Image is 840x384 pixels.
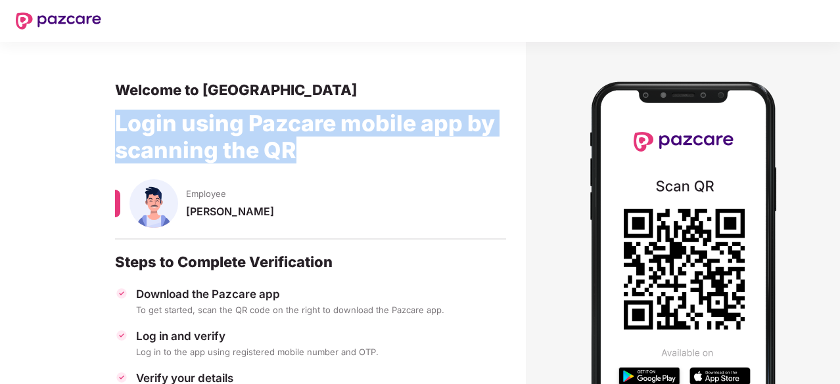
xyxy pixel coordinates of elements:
div: To get started, scan the QR code on the right to download the Pazcare app. [136,304,506,316]
img: svg+xml;base64,PHN2ZyBpZD0iVGljay0zMngzMiIgeG1sbnM9Imh0dHA6Ly93d3cudzMub3JnLzIwMDAvc3ZnIiB3aWR0aD... [115,371,128,384]
div: Download the Pazcare app [136,287,506,301]
span: Employee [186,188,226,200]
div: Login using Pazcare mobile app by scanning the QR [115,99,506,179]
div: Log in and verify [136,329,506,343]
img: svg+xml;base64,PHN2ZyBpZD0iVGljay0zMngzMiIgeG1sbnM9Imh0dHA6Ly93d3cudzMub3JnLzIwMDAvc3ZnIiB3aWR0aD... [115,329,128,342]
img: New Pazcare Logo [16,12,101,30]
img: svg+xml;base64,PHN2ZyBpZD0iVGljay0zMngzMiIgeG1sbnM9Imh0dHA6Ly93d3cudzMub3JnLzIwMDAvc3ZnIiB3aWR0aD... [115,287,128,300]
div: [PERSON_NAME] [186,205,506,230]
div: Steps to Complete Verification [115,253,506,271]
img: svg+xml;base64,PHN2ZyBpZD0iU3BvdXNlX01hbGUiIHhtbG5zPSJodHRwOi8vd3d3LnczLm9yZy8yMDAwL3N2ZyIgeG1sbn... [129,179,178,228]
div: Welcome to [GEOGRAPHIC_DATA] [115,81,506,99]
div: Log in to the app using registered mobile number and OTP. [136,346,506,358]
